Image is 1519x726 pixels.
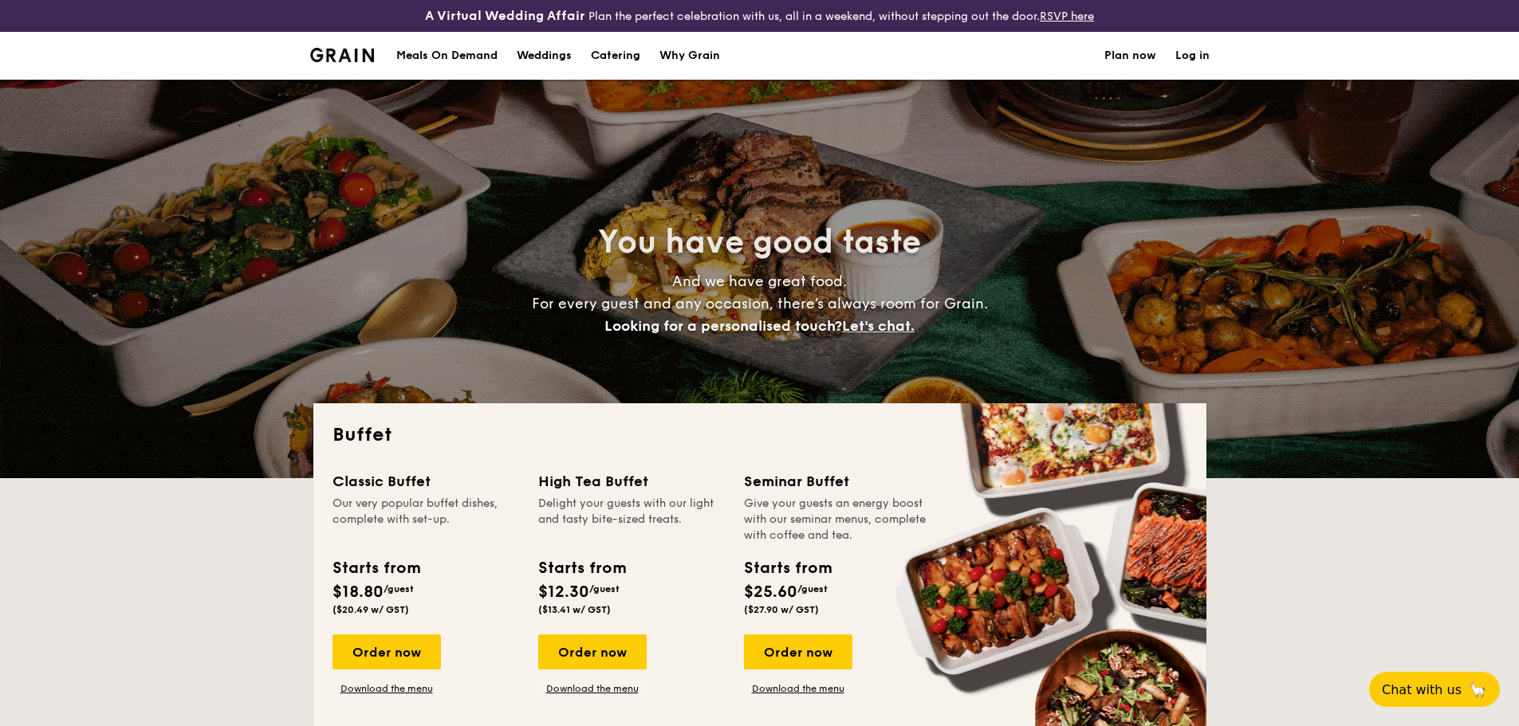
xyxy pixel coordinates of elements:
[333,470,519,493] div: Classic Buffet
[744,470,931,493] div: Seminar Buffet
[532,273,988,335] span: And we have great food. For every guest and any occasion, there’s always room for Grain.
[744,682,852,695] a: Download the menu
[591,32,640,80] h1: Catering
[538,682,647,695] a: Download the menu
[310,48,375,62] img: Grain
[650,32,730,80] a: Why Grain
[581,32,650,80] a: Catering
[744,604,819,615] span: ($27.90 w/ GST)
[517,32,572,80] div: Weddings
[310,48,375,62] a: Logotype
[538,496,725,544] div: Delight your guests with our light and tasty bite-sized treats.
[604,317,842,335] span: Looking for a personalised touch?
[333,634,441,669] div: Order now
[333,496,519,544] div: Our very popular buffet dishes, complete with set-up.
[538,634,647,669] div: Order now
[425,6,585,26] h4: A Virtual Wedding Affair
[538,556,625,580] div: Starts from
[333,583,384,602] span: $18.80
[538,604,611,615] span: ($13.41 w/ GST)
[659,32,720,80] div: Why Grain
[333,422,1187,448] h2: Buffet
[333,556,419,580] div: Starts from
[507,32,581,80] a: Weddings
[744,634,852,669] div: Order now
[1468,681,1487,699] span: 🦙
[396,32,498,80] div: Meals On Demand
[333,682,441,695] a: Download the menu
[744,556,831,580] div: Starts from
[842,317,915,335] span: Let's chat.
[538,470,725,493] div: High Tea Buffet
[598,223,921,261] span: You have good taste
[387,32,507,80] a: Meals On Demand
[1104,32,1156,80] a: Plan now
[744,583,797,602] span: $25.60
[744,496,931,544] div: Give your guests an energy boost with our seminar menus, complete with coffee and tea.
[1175,32,1210,80] a: Log in
[301,6,1219,26] div: Plan the perfect celebration with us, all in a weekend, without stepping out the door.
[538,583,589,602] span: $12.30
[384,583,414,595] span: /guest
[333,604,409,615] span: ($20.49 w/ GST)
[1369,672,1500,707] button: Chat with us🦙
[1382,682,1462,697] span: Chat with us
[589,583,620,595] span: /guest
[797,583,828,595] span: /guest
[1040,10,1094,23] a: RSVP here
